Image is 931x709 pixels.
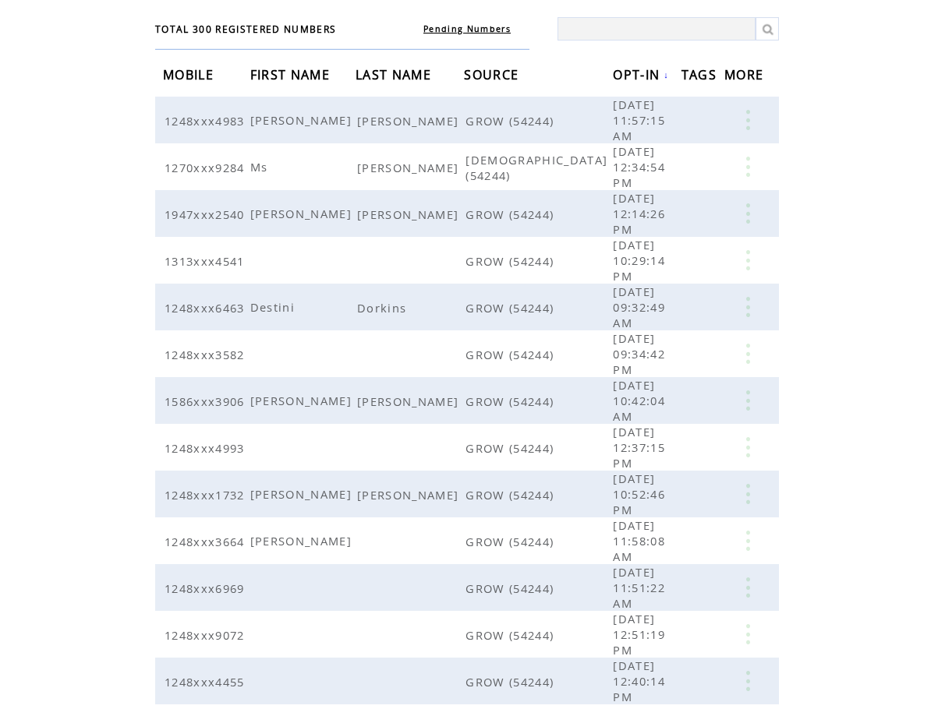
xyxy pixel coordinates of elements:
[465,674,558,690] span: GROW (54244)
[681,62,720,91] span: TAGS
[465,580,558,596] span: GROW (54244)
[165,253,249,269] span: 1313xxx4541
[613,284,665,330] span: [DATE] 09:32:49 AM
[357,393,462,409] span: [PERSON_NAME]
[613,377,665,424] span: [DATE] 10:42:04 AM
[165,393,249,409] span: 1586xxx3906
[165,300,249,316] span: 1248xxx6463
[165,580,249,596] span: 1248xxx6969
[613,611,665,658] span: [DATE] 12:51:19 PM
[250,159,272,175] span: Ms
[465,347,558,362] span: GROW (54244)
[613,190,665,237] span: [DATE] 12:14:26 PM
[613,564,665,611] span: [DATE] 11:51:22 AM
[165,160,249,175] span: 1270xxx9284
[250,486,356,502] span: [PERSON_NAME]
[155,23,336,36] span: TOTAL 300 REGISTERED NUMBERS
[356,69,435,79] a: LAST NAME
[165,347,249,362] span: 1248xxx3582
[250,69,334,79] a: FIRST NAME
[357,206,462,222] span: [PERSON_NAME]
[357,160,462,175] span: [PERSON_NAME]
[464,69,522,79] a: SOURCE
[613,237,665,284] span: [DATE] 10:29:14 PM
[464,62,522,91] span: SOURCE
[613,62,664,91] span: OPT-IN
[165,206,249,222] span: 1947xxx2540
[465,534,558,549] span: GROW (54244)
[465,152,607,183] span: [DEMOGRAPHIC_DATA] (54244)
[465,440,558,456] span: GROW (54244)
[165,627,249,643] span: 1248xxx9072
[613,97,665,143] span: [DATE] 11:57:15 AM
[357,487,462,503] span: [PERSON_NAME]
[250,112,356,128] span: [PERSON_NAME]
[165,440,249,456] span: 1248xxx4993
[465,627,558,643] span: GROW (54244)
[613,517,665,564] span: [DATE] 11:58:08 AM
[465,253,558,269] span: GROW (54244)
[613,424,665,471] span: [DATE] 12:37:15 PM
[465,300,558,316] span: GROW (54244)
[357,300,410,316] span: Dorkins
[250,393,356,408] span: [PERSON_NAME]
[165,487,249,503] span: 1248xxx1732
[165,674,249,690] span: 1248xxx4455
[465,206,558,222] span: GROW (54244)
[613,330,665,377] span: [DATE] 09:34:42 PM
[250,206,356,221] span: [PERSON_NAME]
[356,62,435,91] span: LAST NAME
[613,143,665,190] span: [DATE] 12:34:54 PM
[250,299,299,315] span: Destini
[465,487,558,503] span: GROW (54244)
[613,70,669,79] a: OPT-IN↓
[613,471,665,517] span: [DATE] 10:52:46 PM
[724,62,767,91] span: MORE
[681,69,720,79] a: TAGS
[165,113,249,129] span: 1248xxx4983
[163,62,218,91] span: MOBILE
[165,534,249,549] span: 1248xxx3664
[163,69,218,79] a: MOBILE
[465,113,558,129] span: GROW (54244)
[465,393,558,409] span: GROW (54244)
[250,62,334,91] span: FIRST NAME
[357,113,462,129] span: [PERSON_NAME]
[423,23,511,34] a: Pending Numbers
[613,658,665,704] span: [DATE] 12:40:14 PM
[250,533,356,549] span: [PERSON_NAME]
